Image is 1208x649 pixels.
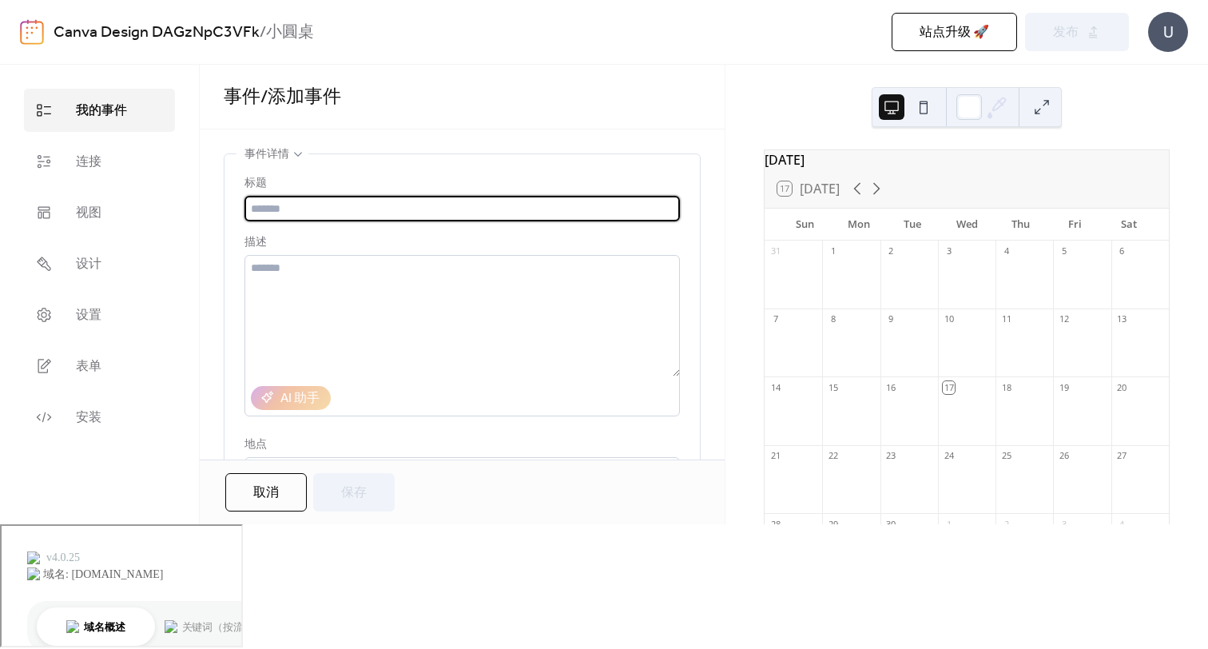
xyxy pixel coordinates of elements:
a: 设置 [24,293,175,336]
span: 我的事件 [76,102,127,121]
div: 11 [1000,313,1012,325]
div: 2 [1000,518,1012,530]
div: 25 [1000,450,1012,462]
span: 表单 [76,357,101,376]
div: Sun [777,209,832,241]
div: [DATE] [765,150,1169,169]
div: 10 [943,313,955,325]
span: 事件详情 [244,145,289,165]
span: 安装 [76,408,101,428]
div: v 4.0.25 [45,26,78,38]
div: 20 [1116,381,1128,393]
button: 取消 [225,473,307,512]
a: 我的事件 [24,89,175,132]
img: logo_orange.svg [26,26,38,38]
div: 3 [1058,518,1070,530]
div: 18 [1000,381,1012,393]
span: 取消 [253,484,279,503]
a: Canva Design DAGzNpC3VFk [54,18,260,48]
div: 描述 [244,233,677,253]
img: tab_keywords_by_traffic_grey.svg [163,94,176,107]
div: 2 [885,245,897,257]
div: U [1148,12,1188,52]
div: 13 [1116,313,1128,325]
div: 关键词（按流量） [181,96,263,106]
img: website_grey.svg [26,42,38,56]
div: Mon [832,209,886,241]
div: 1 [827,245,839,257]
span: 设计 [76,255,101,274]
a: 连接 [24,140,175,183]
div: 1 [943,518,955,530]
button: 站点升级 🚀 [892,13,1017,51]
div: 28 [769,518,781,530]
div: 9 [885,313,897,325]
a: 事件 [224,80,260,115]
div: 24 [943,450,955,462]
img: logo [20,19,44,45]
div: 26 [1058,450,1070,462]
div: 8 [827,313,839,325]
div: 6 [1116,245,1128,257]
div: 4 [1116,518,1128,530]
div: 16 [885,381,897,393]
div: 4 [1000,245,1012,257]
div: Tue [886,209,940,241]
a: 设计 [24,242,175,285]
b: / [260,18,266,48]
img: tab_domain_overview_orange.svg [65,94,77,107]
a: 安装 [24,396,175,439]
div: Wed [940,209,994,241]
div: 14 [769,381,781,393]
span: 连接 [76,153,101,172]
div: 23 [885,450,897,462]
span: 站点升级 🚀 [920,23,989,42]
a: 表单 [24,344,175,388]
div: 12 [1058,313,1070,325]
div: 15 [827,381,839,393]
div: 地点 [244,436,677,455]
span: 设置 [76,306,101,325]
div: 17 [943,381,955,393]
div: Sat [1102,209,1156,241]
div: 3 [943,245,955,257]
div: 22 [827,450,839,462]
div: 标题 [244,174,677,193]
div: 19 [1058,381,1070,393]
div: 29 [827,518,839,530]
div: 5 [1058,245,1070,257]
div: 27 [1116,450,1128,462]
div: 域名: [DOMAIN_NAME] [42,42,162,56]
div: Fri [1048,209,1103,241]
div: 30 [885,518,897,530]
div: 7 [769,313,781,325]
div: 域名概述 [82,96,123,106]
div: 21 [769,450,781,462]
span: 视图 [76,204,101,223]
a: 视图 [24,191,175,234]
span: / 添加事件 [260,80,341,115]
div: Thu [994,209,1048,241]
div: 31 [769,245,781,257]
b: 小圓桌 [266,18,314,48]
